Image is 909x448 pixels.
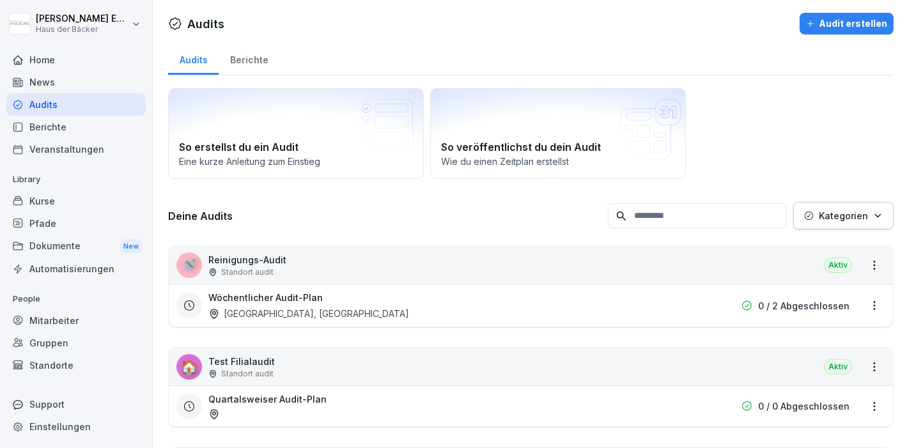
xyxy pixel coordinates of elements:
div: Aktiv [824,258,852,273]
div: 🚿 [176,252,202,278]
div: 🏠 [176,354,202,380]
a: Gruppen [6,332,146,354]
p: Test Filialaudit [208,355,275,368]
p: [PERSON_NAME] Ehlerding [36,13,129,24]
h2: So erstellst du ein Audit [179,139,413,155]
a: Audits [168,42,219,75]
p: Reinigungs-Audit [208,253,286,266]
p: Eine kurze Anleitung zum Einstieg [179,155,413,168]
h1: Audits [187,15,224,33]
div: Support [6,393,146,415]
a: So veröffentlichst du dein AuditWie du einen Zeitplan erstellst [430,88,686,179]
a: Home [6,49,146,71]
button: Audit erstellen [800,13,894,35]
p: Wie du einen Zeitplan erstellst [441,155,675,168]
p: Library [6,169,146,190]
p: 0 / 0 Abgeschlossen [758,399,850,413]
a: Automatisierungen [6,258,146,280]
div: New [120,239,142,254]
a: News [6,71,146,93]
a: Mitarbeiter [6,309,146,332]
a: Berichte [6,116,146,138]
a: So erstellst du ein AuditEine kurze Anleitung zum Einstieg [168,88,424,179]
div: Aktiv [824,359,852,375]
p: 0 / 2 Abgeschlossen [758,299,850,313]
a: Einstellungen [6,415,146,438]
div: Dokumente [6,235,146,258]
h2: So veröffentlichst du dein Audit [441,139,675,155]
h3: Wöchentlicher Audit-Plan [208,291,323,304]
a: Audits [6,93,146,116]
a: Veranstaltungen [6,138,146,160]
a: DokumenteNew [6,235,146,258]
a: Berichte [219,42,279,75]
p: Haus der Bäcker [36,25,129,34]
div: Audit erstellen [806,17,887,31]
a: Pfade [6,212,146,235]
p: Standort audit [221,266,274,278]
div: [GEOGRAPHIC_DATA], [GEOGRAPHIC_DATA] [208,307,409,320]
button: Kategorien [793,202,894,229]
p: Kategorien [819,209,868,222]
p: Standort audit [221,368,274,380]
a: Standorte [6,354,146,376]
h3: Deine Audits [168,209,602,223]
a: Kurse [6,190,146,212]
h3: Quartalsweiser Audit-Plan [208,392,327,406]
p: People [6,289,146,309]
